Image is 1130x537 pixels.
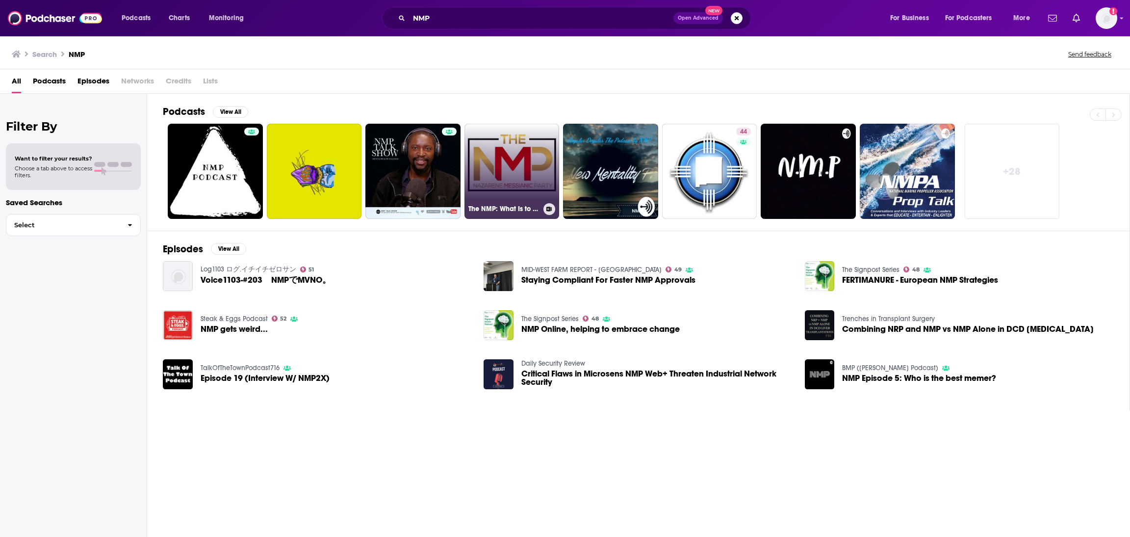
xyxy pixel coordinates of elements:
span: 44 [740,127,747,137]
span: Charts [169,11,190,25]
h3: Search [32,50,57,59]
a: 48 [583,316,599,322]
h2: Episodes [163,243,203,255]
button: Select [6,214,141,236]
img: Episode 19 (Interview W/ NMP2X) [163,359,193,389]
a: NMP Episode 5: Who is the best memer? [842,374,996,382]
a: 48 [903,267,920,272]
a: FERTIMANURE - European NMP Strategies [842,276,998,284]
div: Search podcasts, credits, & more... [391,7,760,29]
a: NMP Online, helping to embrace change [521,325,680,333]
span: 48 [591,317,599,321]
img: Podchaser - Follow, Share and Rate Podcasts [8,9,102,27]
a: Critical Flaws in Microsens NMP Web+ Threaten Industrial Network Security [521,370,793,386]
a: BMP (Brendans Marble Podcast) [842,364,938,372]
h2: Filter By [6,119,141,134]
img: FERTIMANURE - European NMP Strategies [805,261,835,291]
p: Saved Searches [6,198,141,207]
a: 44 [736,128,751,135]
a: Voice1103-#203 NMPでMVNO。 [201,276,331,284]
a: Log1103 ログ.イチイチゼロサン [201,265,296,273]
button: View All [213,106,248,118]
button: Open AdvancedNew [673,12,723,24]
span: Podcasts [122,11,151,25]
button: open menu [1006,10,1042,26]
span: Lists [203,73,218,93]
a: Trenches in Transplant Surgery [842,315,935,323]
span: Choose a tab above to access filters. [15,165,92,179]
span: Monitoring [209,11,244,25]
a: Combining NRP and NMP vs NMP Alone in DCD Liver Transplantation [842,325,1094,333]
a: 49 [666,267,682,272]
img: Critical Flaws in Microsens NMP Web+ Threaten Industrial Network Security [484,359,514,389]
a: 51 [300,267,314,272]
span: Networks [121,73,154,93]
span: For Podcasters [945,11,992,25]
a: The Signpost Series [842,266,899,274]
img: Voice1103-#203 NMPでMVNO。 [163,261,193,291]
a: NMP gets weird... [201,325,268,333]
span: 51 [308,268,314,272]
a: +28 [965,124,1060,219]
span: Credits [166,73,191,93]
img: Combining NRP and NMP vs NMP Alone in DCD Liver Transplantation [805,310,835,340]
span: More [1013,11,1030,25]
span: For Business [890,11,929,25]
a: MID-WEST FARM REPORT - MADISON [521,266,662,274]
a: The Signpost Series [521,315,579,323]
a: Charts [162,10,196,26]
span: 49 [674,268,682,272]
button: open menu [202,10,257,26]
span: New [705,6,723,15]
img: Staying Compliant For Faster NMP Approvals [484,261,514,291]
a: Episodes [77,73,109,93]
h2: Podcasts [163,106,205,118]
a: 52 [272,316,287,322]
span: Want to filter your results? [15,155,92,162]
a: Daily Security Review [521,359,585,368]
a: The NMP: What Is to be Done? [464,124,560,219]
img: NMP Online, helping to embrace change [484,310,514,340]
span: Select [6,222,120,228]
a: PodcastsView All [163,106,248,118]
button: open menu [883,10,941,26]
button: Show profile menu [1096,7,1117,29]
button: open menu [939,10,1006,26]
input: Search podcasts, credits, & more... [409,10,673,26]
h3: The NMP: What Is to be Done? [468,205,539,213]
a: Staying Compliant For Faster NMP Approvals [521,276,695,284]
a: Podcasts [33,73,66,93]
span: Open Advanced [678,16,719,21]
a: Episode 19 (Interview W/ NMP2X) [201,374,330,382]
button: View All [211,243,246,255]
a: Steak & Eggs Podcast [201,315,268,323]
a: EpisodesView All [163,243,246,255]
a: All [12,73,21,93]
a: Show notifications dropdown [1044,10,1061,27]
span: Combining NRP and NMP vs NMP Alone in DCD [MEDICAL_DATA] [842,325,1094,333]
img: NMP Episode 5: Who is the best memer? [805,359,835,389]
a: TalkOfTheTownPodcast716 [201,364,280,372]
img: NMP gets weird... [163,310,193,340]
span: Logged in as LindaBurns [1096,7,1117,29]
h3: NMP [69,50,85,59]
svg: Add a profile image [1109,7,1117,15]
